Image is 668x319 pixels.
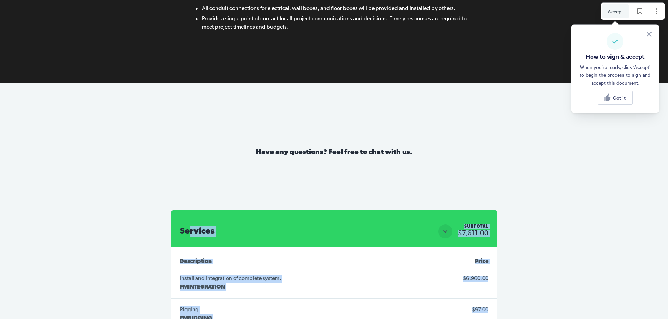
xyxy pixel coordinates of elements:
[202,5,475,13] span: All conduit connections for electrical, wall boxes, and floor boxes will be provided and installe...
[458,230,488,237] span: $7,611.00
[608,7,623,15] span: Accept
[580,63,650,86] span: When you’re ready, click ‘Accept’ to begin the process to sign and accept this document.
[256,149,412,156] span: Have any questions? Feel free to chat with us.
[438,224,452,238] button: Close section
[598,91,633,105] button: Got it
[180,306,212,314] p: Rigging
[602,4,629,18] button: Accept
[180,227,215,236] span: Services
[650,4,664,18] button: Page options
[180,275,281,283] p: Install and Integration of complete system.
[202,15,475,32] span: Provide a single point of contact for all project communications and decisions. Timely responses ...
[180,284,225,290] span: FMINTEGRATION
[613,95,626,100] span: Got it
[463,276,488,282] span: $6,960.00
[472,307,488,313] span: $97.00
[586,53,645,60] h5: How to sign & accept
[180,259,212,264] span: Description
[475,259,488,264] span: Price
[464,224,488,229] div: Subtotal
